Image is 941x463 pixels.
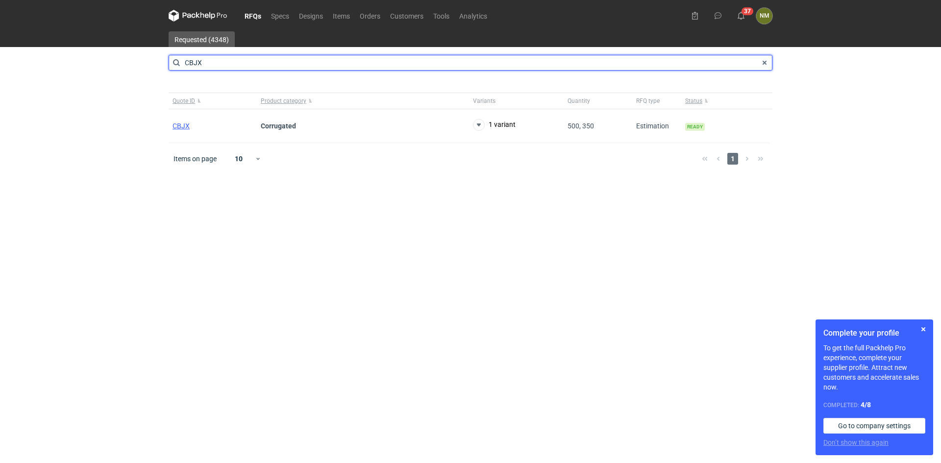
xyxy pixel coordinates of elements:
p: To get the full Packhelp Pro experience, complete your supplier profile. Attract new customers an... [823,343,925,392]
span: Product category [261,97,306,105]
span: Quote ID [173,97,195,105]
a: CBJX [173,122,190,130]
div: 10 [223,152,255,166]
a: RFQs [240,10,266,22]
button: Don’t show this again [823,438,889,447]
span: Variants [473,97,495,105]
button: 1 variant [473,119,516,131]
button: Quote ID [169,93,257,109]
span: 1 [727,153,738,165]
span: 500, 350 [568,122,594,130]
span: Quantity [568,97,590,105]
strong: Corrugated [261,122,296,130]
a: Go to company settings [823,418,925,434]
h1: Complete your profile [823,327,925,339]
button: Product category [257,93,469,109]
button: Status [681,93,769,109]
span: Items on page [173,154,217,164]
svg: Packhelp Pro [169,10,227,22]
a: Customers [385,10,428,22]
button: 37 [733,8,749,24]
div: Estimation [632,109,681,143]
a: Orders [355,10,385,22]
button: Skip for now [917,323,929,335]
a: Specs [266,10,294,22]
a: Items [328,10,355,22]
span: Ready [685,123,705,131]
a: Analytics [454,10,492,22]
a: Designs [294,10,328,22]
span: Status [685,97,702,105]
a: Tools [428,10,454,22]
button: NM [756,8,772,24]
strong: 4 / 8 [861,401,871,409]
span: RFQ type [636,97,660,105]
a: Requested (4348) [169,31,235,47]
div: Natalia Mrozek [756,8,772,24]
div: Completed: [823,400,925,410]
